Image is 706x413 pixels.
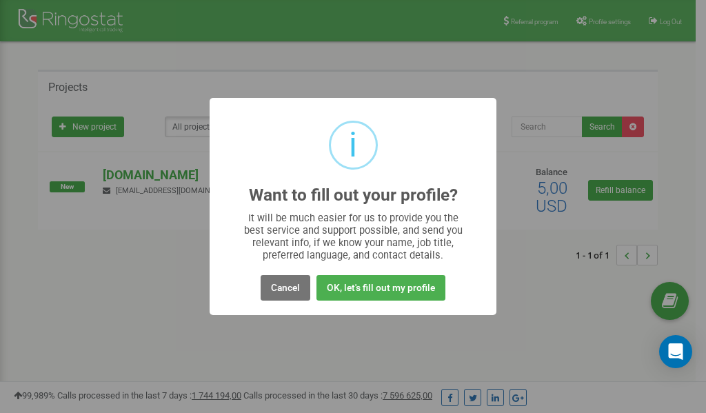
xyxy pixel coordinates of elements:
[249,186,458,205] h2: Want to fill out your profile?
[316,275,445,301] button: OK, let's fill out my profile
[237,212,470,261] div: It will be much easier for us to provide you the best service and support possible, and send you ...
[349,123,357,168] div: i
[261,275,310,301] button: Cancel
[659,335,692,368] div: Open Intercom Messenger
